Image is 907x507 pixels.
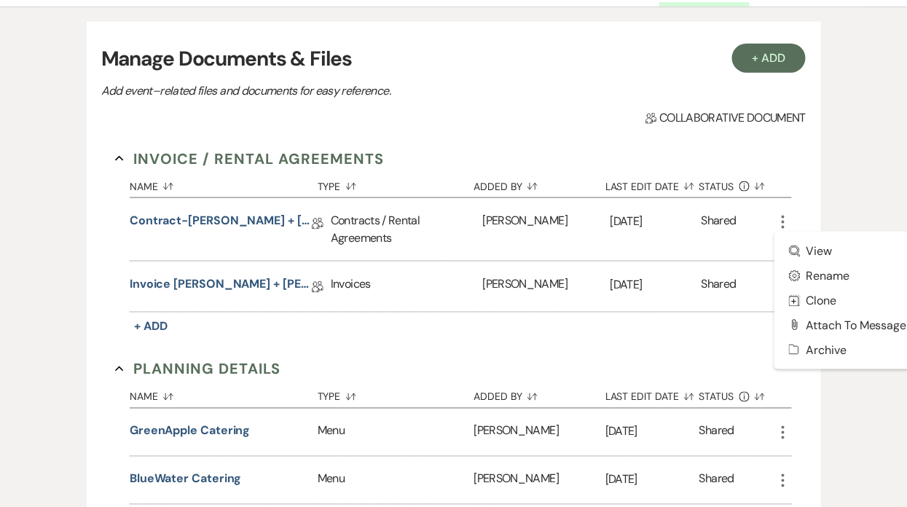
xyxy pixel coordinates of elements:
[699,422,734,442] div: Shared
[318,457,474,504] div: Menu
[474,409,605,456] div: [PERSON_NAME]
[699,170,774,197] button: Status
[732,44,806,73] button: + Add
[610,275,702,294] p: [DATE]
[483,198,610,261] div: [PERSON_NAME]
[483,262,610,312] div: [PERSON_NAME]
[702,275,737,298] div: Shared
[605,170,699,197] button: Last Edit Date
[474,457,605,504] div: [PERSON_NAME]
[605,422,699,441] p: [DATE]
[699,471,734,490] div: Shared
[318,380,474,408] button: Type
[605,380,699,408] button: Last Edit Date
[318,170,474,197] button: Type
[474,380,605,408] button: Added By
[130,471,242,488] button: BlueWater Catering
[331,198,483,261] div: Contracts / Rental Agreements
[699,181,734,192] span: Status
[130,170,318,197] button: Name
[115,358,280,380] button: Planning Details
[699,380,774,408] button: Status
[134,318,168,334] span: + Add
[101,82,611,101] p: Add event–related files and documents for easy reference.
[702,212,737,247] div: Shared
[318,409,474,456] div: Menu
[130,316,172,337] button: + Add
[699,392,734,402] span: Status
[130,212,312,235] a: Contract-[PERSON_NAME] + [PERSON_NAME]
[130,422,250,440] button: GreenApple Catering
[130,275,312,298] a: Invoice [PERSON_NAME] + [PERSON_NAME]
[130,380,318,408] button: Name
[101,44,806,74] h3: Manage Documents & Files
[605,471,699,490] p: [DATE]
[115,148,384,170] button: Invoice / Rental Agreements
[474,170,605,197] button: Added By
[610,212,702,231] p: [DATE]
[645,109,806,127] span: Collaborative document
[331,262,483,312] div: Invoices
